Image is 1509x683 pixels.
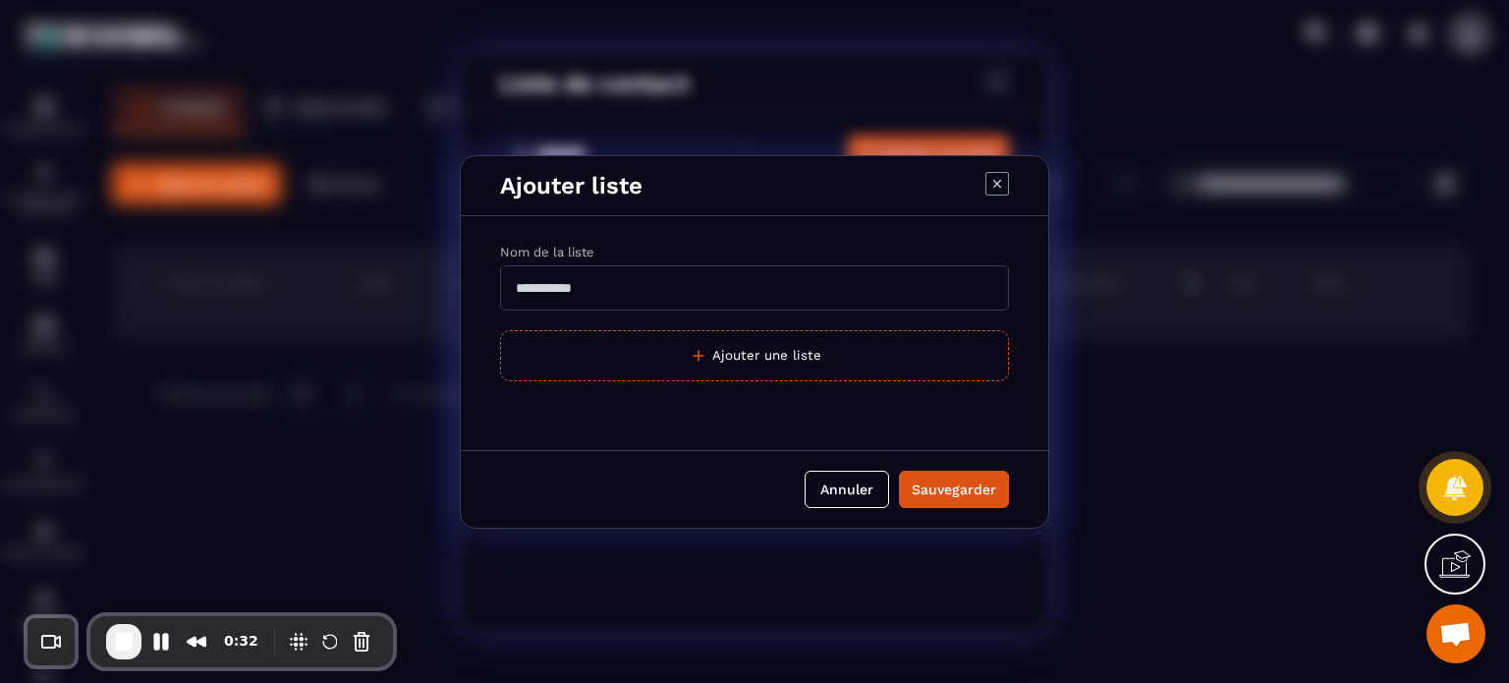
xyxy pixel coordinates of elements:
[899,471,1009,508] button: Sauvegarder
[1426,604,1485,663] a: Ouvrir le chat
[500,330,1009,381] button: Ajouter une liste
[500,245,594,259] label: Nom de la liste
[805,471,889,508] button: Annuler
[912,480,996,499] div: Sauvegarder
[500,172,643,199] p: Ajouter liste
